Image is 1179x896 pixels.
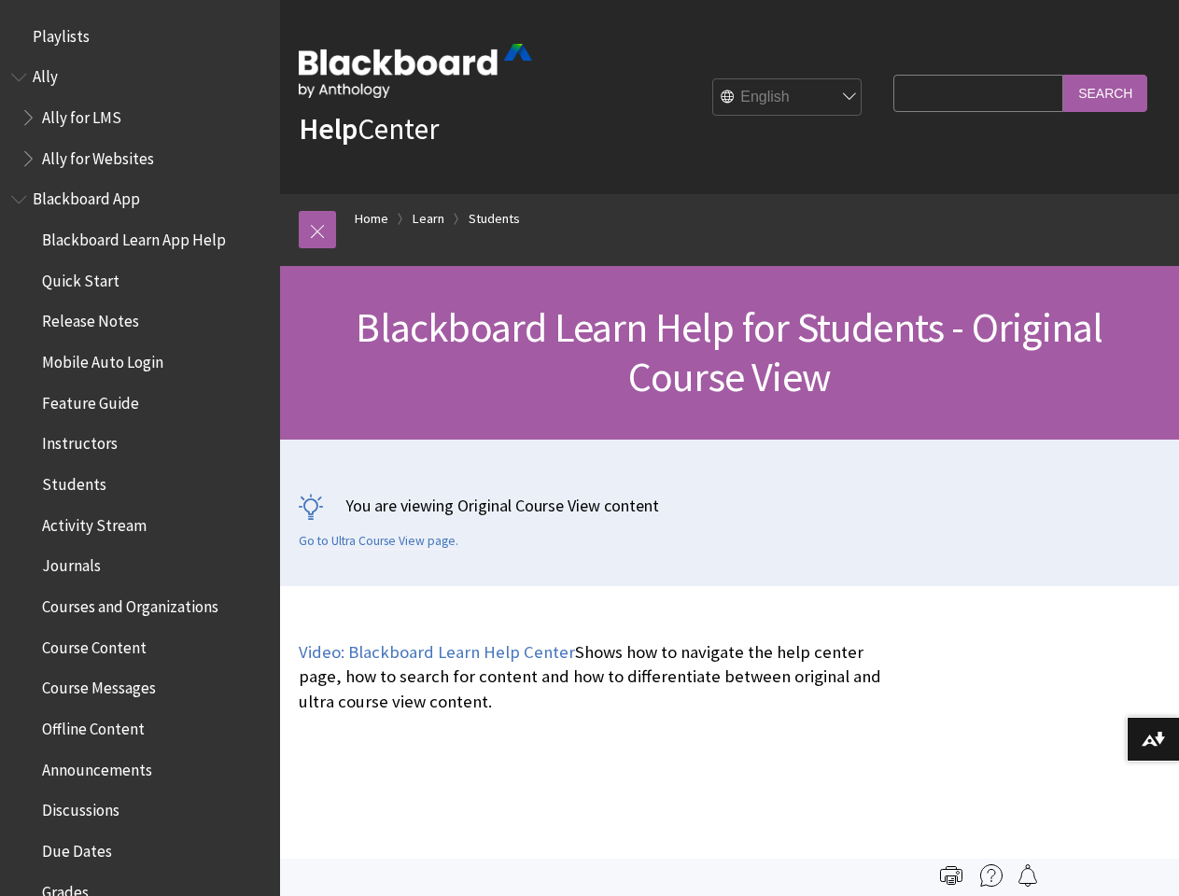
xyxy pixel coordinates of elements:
[42,551,101,576] span: Journals
[42,510,147,535] span: Activity Stream
[33,21,90,46] span: Playlists
[42,428,118,454] span: Instructors
[1063,75,1147,111] input: Search
[356,301,1102,402] span: Blackboard Learn Help for Students - Original Course View
[299,44,532,98] img: Blackboard by Anthology
[42,387,139,413] span: Feature Guide
[42,306,139,331] span: Release Notes
[11,62,269,175] nav: Book outline for Anthology Ally Help
[33,62,58,87] span: Ally
[42,835,112,861] span: Due Dates
[42,591,218,616] span: Courses and Organizations
[713,79,863,117] select: Site Language Selector
[469,207,520,231] a: Students
[42,632,147,657] span: Course Content
[299,533,458,550] a: Go to Ultra Course View page.
[980,864,1003,887] img: More help
[42,224,226,249] span: Blackboard Learn App Help
[413,207,444,231] a: Learn
[940,864,962,887] img: Print
[355,207,388,231] a: Home
[42,143,154,168] span: Ally for Websites
[11,21,269,52] nav: Book outline for Playlists
[299,110,358,147] strong: Help
[42,754,152,779] span: Announcements
[299,641,575,664] a: Video: Blackboard Learn Help Center
[42,102,121,127] span: Ally for LMS
[42,469,106,494] span: Students
[42,794,119,819] span: Discussions
[42,265,119,290] span: Quick Start
[299,494,1160,517] p: You are viewing Original Course View content
[42,346,163,371] span: Mobile Auto Login
[1017,864,1039,887] img: Follow this page
[42,713,145,738] span: Offline Content
[299,110,439,147] a: HelpCenter
[42,673,156,698] span: Course Messages
[33,184,140,209] span: Blackboard App
[299,640,884,714] p: Shows how to navigate the help center page, how to search for content and how to differentiate be...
